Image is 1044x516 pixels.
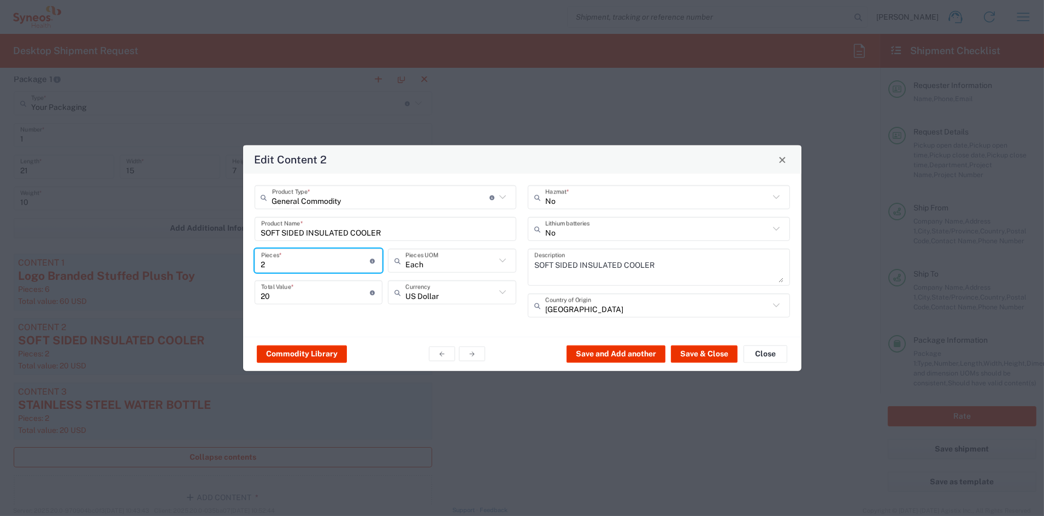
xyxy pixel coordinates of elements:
[671,345,738,362] button: Save & Close
[744,345,787,362] button: Close
[775,152,790,167] button: Close
[567,345,665,362] button: Save and Add another
[254,151,327,167] h4: Edit Content 2
[257,345,347,362] button: Commodity Library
